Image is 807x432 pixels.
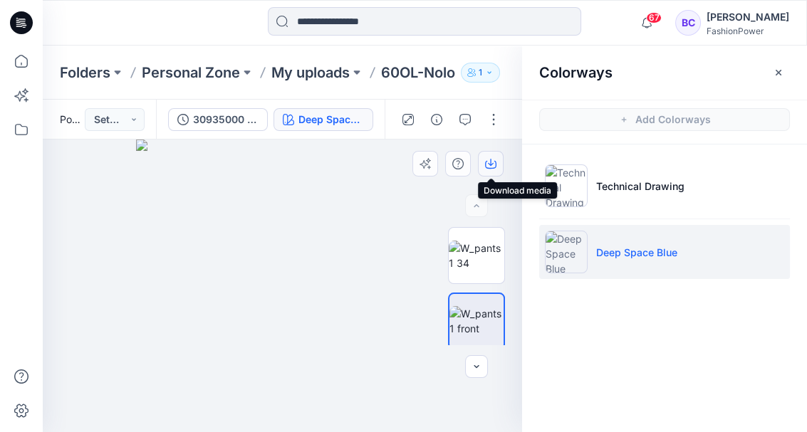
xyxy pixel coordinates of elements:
[461,63,500,83] button: 1
[142,63,240,83] a: Personal Zone
[381,63,455,83] p: 60OL-Nolo
[479,65,482,80] p: 1
[425,108,448,131] button: Details
[545,164,588,207] img: Technical Drawing
[271,63,350,83] a: My uploads
[539,64,613,81] h2: Colorways
[596,245,677,260] p: Deep Space Blue
[60,112,85,127] span: Posted [DATE] 08:10 by
[707,9,789,26] div: [PERSON_NAME]
[449,241,504,270] img: W_pants1 34
[646,12,662,23] span: 67
[545,231,588,273] img: Deep Space Blue
[60,63,110,83] a: Folders
[168,108,268,131] button: 30935000 - 68AL-Navy
[449,306,504,336] img: W_pants1 front
[193,112,259,127] div: 30935000 - 68AL-Navy
[298,112,364,127] div: Deep Space Blue
[707,26,789,36] div: FashionPower
[274,108,373,131] button: Deep Space Blue
[675,10,701,36] div: BC
[596,179,684,194] p: Technical Drawing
